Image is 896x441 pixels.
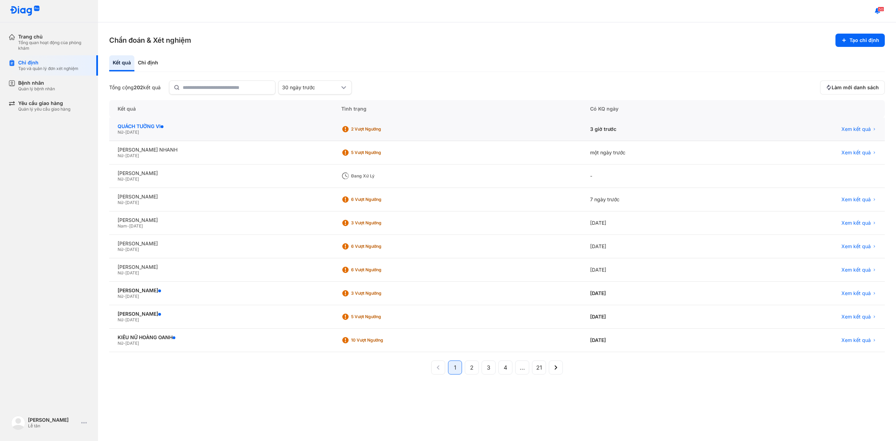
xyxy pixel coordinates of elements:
span: - [123,247,125,252]
span: Nữ [118,341,123,346]
span: Xem kết quả [841,243,871,250]
span: 1 [454,363,456,372]
span: Xem kết quả [841,314,871,320]
span: - [123,341,125,346]
div: Trang chủ [18,34,90,40]
span: Nữ [118,247,123,252]
div: Đang xử lý [351,173,407,179]
span: 3 [487,363,490,372]
button: 1 [448,360,462,374]
div: 5 Vượt ngưỡng [351,314,407,320]
span: Xem kết quả [841,149,871,156]
span: Nữ [118,153,123,158]
button: 3 [482,360,496,374]
div: [PERSON_NAME] [118,217,324,223]
span: 21 [536,363,542,372]
div: Bệnh nhân [18,80,55,86]
div: 3 Vượt ngưỡng [351,290,407,296]
button: 21 [532,360,546,374]
div: Tạo và quản lý đơn xét nghiệm [18,66,78,71]
div: 30 ngày trước [282,84,339,91]
span: Xem kết quả [841,290,871,296]
div: Lễ tân [28,423,78,429]
span: [DATE] [125,153,139,158]
div: 3 Vượt ngưỡng [351,220,407,226]
div: 10 Vượt ngưỡng [351,337,407,343]
button: 4 [498,360,512,374]
div: Quản lý yêu cầu giao hàng [18,106,70,112]
span: 202 [134,84,143,90]
span: - [123,153,125,158]
div: Tổng quan hoạt động của phòng khám [18,40,90,51]
span: - [127,223,129,229]
span: Xem kết quả [841,126,871,132]
div: KIỀU NỮ HOÀNG OANH [118,334,324,341]
span: - [123,317,125,322]
span: Xem kết quả [841,196,871,203]
div: một ngày trước [582,141,734,164]
div: Quản lý bệnh nhân [18,86,55,92]
div: 6 Vượt ngưỡng [351,267,407,273]
span: Nữ [118,176,123,182]
img: logo [10,6,40,16]
span: [DATE] [125,294,139,299]
span: [DATE] [125,200,139,205]
span: Nữ [118,129,123,135]
span: [DATE] [125,247,139,252]
span: - [123,294,125,299]
div: [DATE] [582,329,734,352]
div: [PERSON_NAME] [118,194,324,200]
div: 3 giờ trước [582,118,734,141]
div: [PERSON_NAME] [118,287,324,294]
span: Xem kết quả [841,337,871,343]
div: 5 Vượt ngưỡng [351,150,407,155]
span: [DATE] [129,223,143,229]
span: [DATE] [125,341,139,346]
span: Làm mới danh sách [832,84,879,91]
span: Xem kết quả [841,267,871,273]
span: [DATE] [125,317,139,322]
div: [PERSON_NAME] NHANH [118,147,324,153]
div: 7 ngày trước [582,188,734,211]
div: 2 Vượt ngưỡng [351,126,407,132]
div: - [582,164,734,188]
span: Nam [118,223,127,229]
h3: Chẩn đoán & Xét nghiệm [109,35,191,45]
span: 50 [878,7,884,12]
div: [DATE] [582,305,734,329]
span: 4 [504,363,507,372]
div: [DATE] [582,258,734,282]
span: Nữ [118,294,123,299]
button: ... [515,360,529,374]
img: logo [11,416,25,430]
button: 2 [465,360,479,374]
div: QUÁCH TƯỜNG VI [118,123,324,129]
span: [DATE] [125,129,139,135]
span: - [123,129,125,135]
span: - [123,176,125,182]
button: Làm mới danh sách [820,80,885,94]
div: [PERSON_NAME] [118,311,324,317]
button: Tạo chỉ định [835,34,885,47]
span: ... [520,363,525,372]
span: [DATE] [125,270,139,275]
span: - [123,200,125,205]
span: [DATE] [125,176,139,182]
div: 6 Vượt ngưỡng [351,197,407,202]
div: [PERSON_NAME] [118,264,324,270]
span: 2 [470,363,474,372]
div: [DATE] [582,235,734,258]
span: Xem kết quả [841,220,871,226]
div: [PERSON_NAME] [118,240,324,247]
span: Nữ [118,200,123,205]
div: [PERSON_NAME] [28,417,78,423]
span: Nữ [118,270,123,275]
div: Có KQ ngày [582,100,734,118]
div: Kết quả [109,55,134,71]
span: Nữ [118,317,123,322]
div: Tổng cộng kết quả [109,84,161,91]
span: - [123,270,125,275]
div: Chỉ định [18,59,78,66]
div: [PERSON_NAME] [118,170,324,176]
div: [DATE] [582,282,734,305]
